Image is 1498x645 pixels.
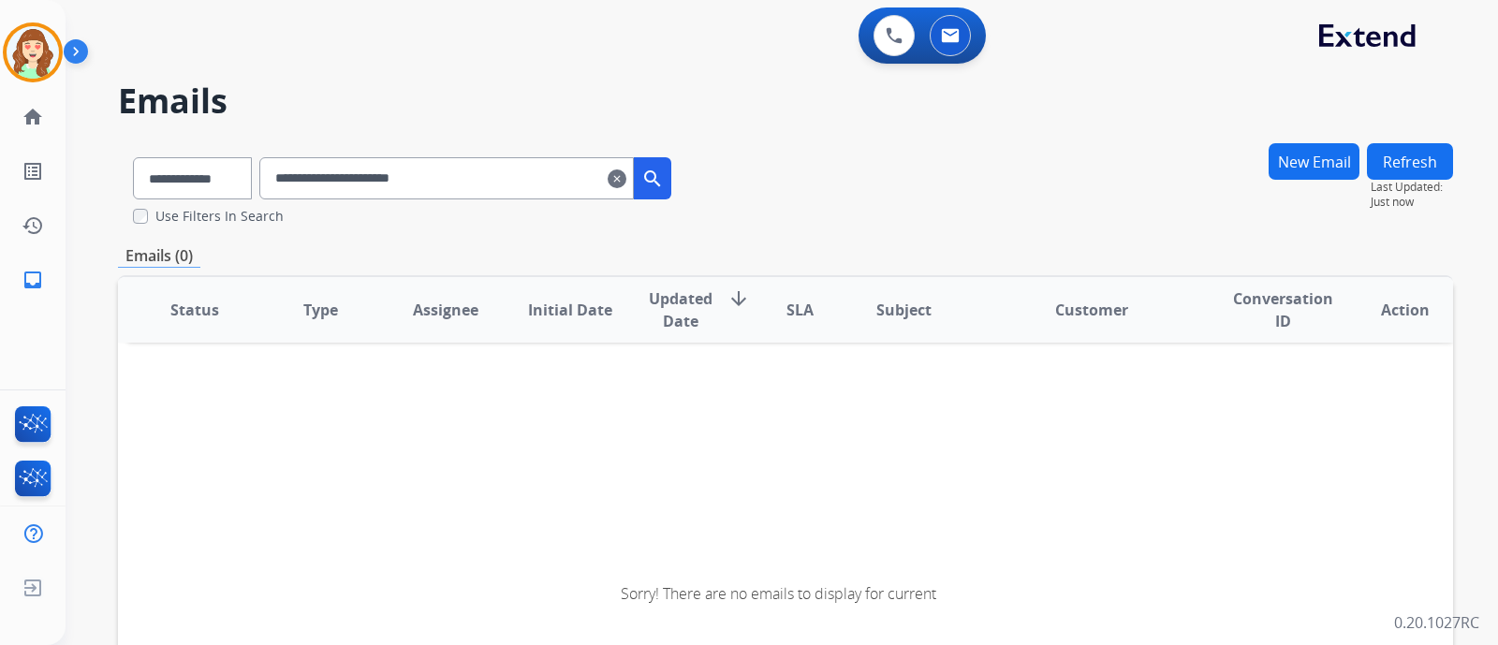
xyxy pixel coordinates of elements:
span: Conversation ID [1233,287,1333,332]
mat-icon: home [22,106,44,128]
mat-icon: inbox [22,269,44,291]
mat-icon: history [22,214,44,237]
mat-icon: clear [608,168,626,190]
span: Sorry! There are no emails to display for current [621,583,936,604]
span: Updated Date [649,287,712,332]
span: Assignee [413,299,478,321]
span: Last Updated: [1371,180,1453,195]
span: SLA [786,299,814,321]
th: Action [1328,277,1453,343]
h2: Emails [118,82,1453,120]
img: avatar [7,26,59,79]
span: Type [303,299,338,321]
mat-icon: list_alt [22,160,44,183]
button: Refresh [1367,143,1453,180]
p: 0.20.1027RC [1394,611,1479,634]
mat-icon: arrow_downward [727,287,750,310]
button: New Email [1269,143,1359,180]
span: Customer [1055,299,1128,321]
span: Initial Date [528,299,612,321]
span: Subject [876,299,932,321]
mat-icon: search [641,168,664,190]
span: Just now [1371,195,1453,210]
span: Status [170,299,219,321]
p: Emails (0) [118,244,200,268]
label: Use Filters In Search [155,207,284,226]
